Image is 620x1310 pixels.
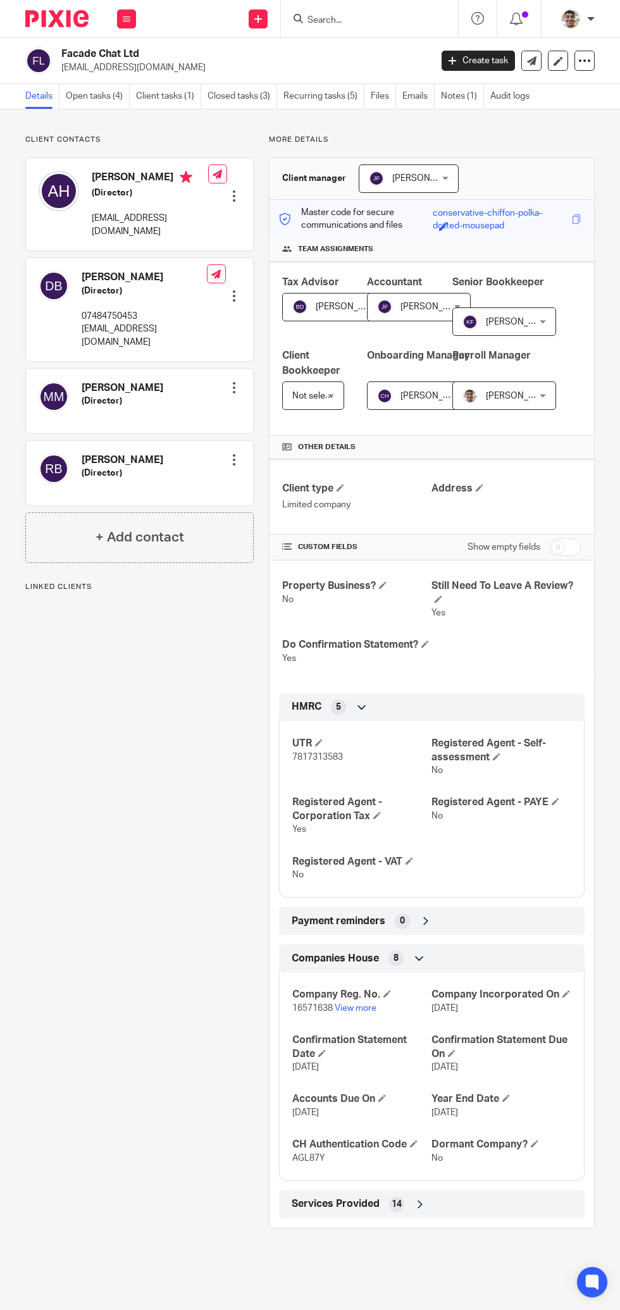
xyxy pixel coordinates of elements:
[298,442,356,452] span: Other details
[92,171,208,187] h4: [PERSON_NAME]
[392,174,462,183] span: [PERSON_NAME]
[371,84,396,109] a: Files
[279,206,433,232] p: Master code for secure communications and files
[431,812,443,820] span: No
[431,1034,571,1061] h4: Confirmation Statement Due On
[282,498,432,511] p: Limited company
[377,299,392,314] img: svg%3E
[431,609,445,617] span: Yes
[208,84,277,109] a: Closed tasks (3)
[82,310,207,323] p: 07484750453
[292,1034,432,1061] h4: Confirmation Statement Date
[92,212,208,238] p: [EMAIL_ADDRESS][DOMAIN_NAME]
[367,277,422,287] span: Accountant
[282,595,294,604] span: No
[283,84,364,109] a: Recurring tasks (5)
[292,1063,319,1072] span: [DATE]
[431,988,571,1001] h4: Company Incorporated On
[431,482,581,495] h4: Address
[441,84,484,109] a: Notes (1)
[292,825,306,834] span: Yes
[25,582,254,592] p: Linked clients
[431,796,571,809] h4: Registered Agent - PAYE
[25,47,52,74] img: svg%3E
[269,135,595,145] p: More details
[292,915,385,928] span: Payment reminders
[282,482,432,495] h4: Client type
[282,542,432,552] h4: CUSTOM FIELDS
[82,323,207,349] p: [EMAIL_ADDRESS][DOMAIN_NAME]
[431,1004,458,1013] span: [DATE]
[431,1154,443,1163] span: No
[282,654,296,663] span: Yes
[292,1138,432,1151] h4: CH Authentication Code
[392,1198,402,1211] span: 14
[292,796,432,823] h4: Registered Agent - Corporation Tax
[431,766,443,775] span: No
[82,285,207,297] h5: (Director)
[292,753,343,762] span: 7817313583
[282,638,432,652] h4: Do Confirmation Statement?
[96,528,184,547] h4: + Add contact
[92,187,208,199] h5: (Director)
[39,381,69,412] img: svg%3E
[486,392,555,400] span: [PERSON_NAME]
[561,9,581,29] img: PXL_20240409_141816916.jpg
[394,952,399,965] span: 8
[442,51,515,71] a: Create task
[292,1004,333,1013] span: 16571638
[452,277,544,287] span: Senior Bookkeeper
[82,395,163,407] h5: (Director)
[431,579,581,607] h4: Still Need To Leave A Review?
[486,318,555,326] span: [PERSON_NAME]
[39,271,69,301] img: svg%3E
[39,171,79,211] img: svg%3E
[82,381,163,395] h4: [PERSON_NAME]
[298,244,373,254] span: Team assignments
[400,915,405,927] span: 0
[292,737,432,750] h4: UTR
[316,302,385,311] span: [PERSON_NAME]
[82,467,163,479] h5: (Director)
[292,988,432,1001] h4: Company Reg. No.
[400,302,470,311] span: [PERSON_NAME]
[66,84,130,109] a: Open tasks (4)
[462,314,478,330] img: svg%3E
[433,207,569,221] div: conservative-chiffon-polka-dotted-mousepad
[367,350,469,361] span: Onboarding Manager
[292,855,432,868] h4: Registered Agent - VAT
[39,454,69,484] img: svg%3E
[282,579,432,593] h4: Property Business?
[282,277,339,287] span: Tax Advisor
[369,171,384,186] img: svg%3E
[292,1197,380,1211] span: Services Provided
[82,454,163,467] h4: [PERSON_NAME]
[462,388,478,404] img: PXL_20240409_141816916.jpg
[377,388,392,404] img: svg%3E
[292,392,344,400] span: Not selected
[400,392,470,400] span: [PERSON_NAME]
[431,1108,458,1117] span: [DATE]
[306,15,420,27] input: Search
[292,1092,432,1106] h4: Accounts Due On
[25,135,254,145] p: Client contacts
[292,1108,319,1117] span: [DATE]
[292,952,379,965] span: Companies House
[431,1092,571,1106] h4: Year End Date
[336,701,341,714] span: 5
[292,299,307,314] img: svg%3E
[431,737,571,764] h4: Registered Agent - Self-assessment
[61,61,423,74] p: [EMAIL_ADDRESS][DOMAIN_NAME]
[490,84,536,109] a: Audit logs
[82,271,207,284] h4: [PERSON_NAME]
[25,84,59,109] a: Details
[25,10,89,27] img: Pixie
[402,84,435,109] a: Emails
[282,172,346,185] h3: Client manager
[431,1063,458,1072] span: [DATE]
[431,1138,571,1151] h4: Dormant Company?
[468,541,540,553] label: Show empty fields
[180,171,192,183] i: Primary
[335,1004,376,1013] a: View more
[292,700,321,714] span: HMRC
